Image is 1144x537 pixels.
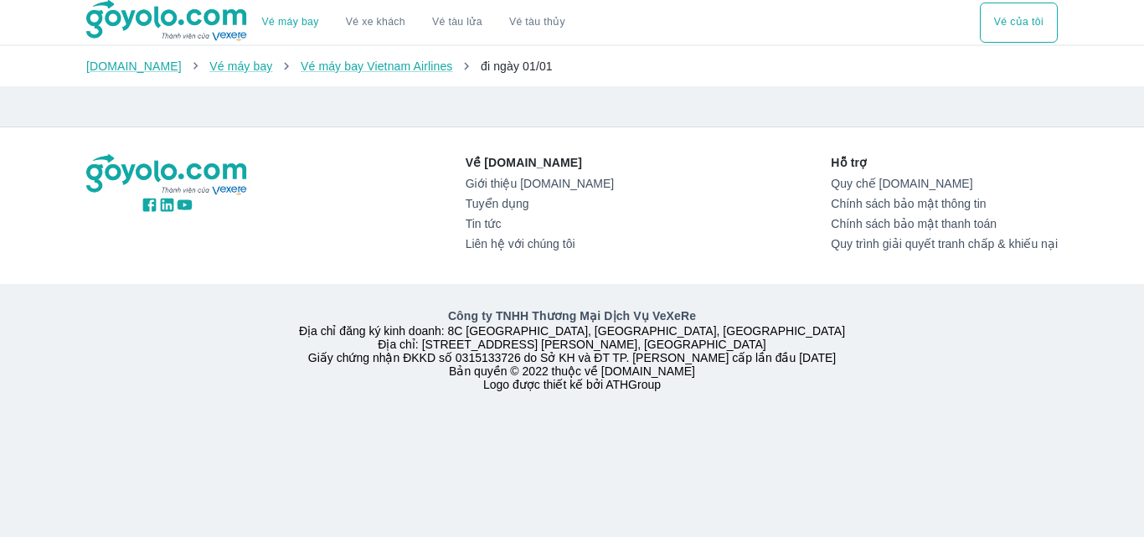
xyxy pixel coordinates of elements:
[249,3,579,43] div: choose transportation mode
[466,237,614,250] a: Liên hệ với chúng tôi
[86,154,249,196] img: logo
[831,197,1058,210] a: Chính sách bảo mật thông tin
[466,177,614,190] a: Giới thiệu [DOMAIN_NAME]
[346,16,405,28] a: Vé xe khách
[86,59,182,73] a: [DOMAIN_NAME]
[831,154,1058,171] p: Hỗ trợ
[466,217,614,230] a: Tin tức
[831,177,1058,190] a: Quy chế [DOMAIN_NAME]
[980,3,1058,43] button: Vé của tôi
[86,58,1058,75] nav: breadcrumb
[209,59,272,73] a: Vé máy bay
[831,217,1058,230] a: Chính sách bảo mật thanh toán
[481,59,553,73] span: đi ngày 01/01
[301,59,453,73] a: Vé máy bay Vietnam Airlines
[831,237,1058,250] a: Quy trình giải quyết tranh chấp & khiếu nại
[419,3,496,43] a: Vé tàu lửa
[262,16,319,28] a: Vé máy bay
[90,307,1054,324] p: Công ty TNHH Thương Mại Dịch Vụ VeXeRe
[980,3,1058,43] div: choose transportation mode
[466,197,614,210] a: Tuyển dụng
[76,307,1068,391] div: Địa chỉ đăng ký kinh doanh: 8C [GEOGRAPHIC_DATA], [GEOGRAPHIC_DATA], [GEOGRAPHIC_DATA] Địa chỉ: [...
[466,154,614,171] p: Về [DOMAIN_NAME]
[496,3,579,43] button: Vé tàu thủy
